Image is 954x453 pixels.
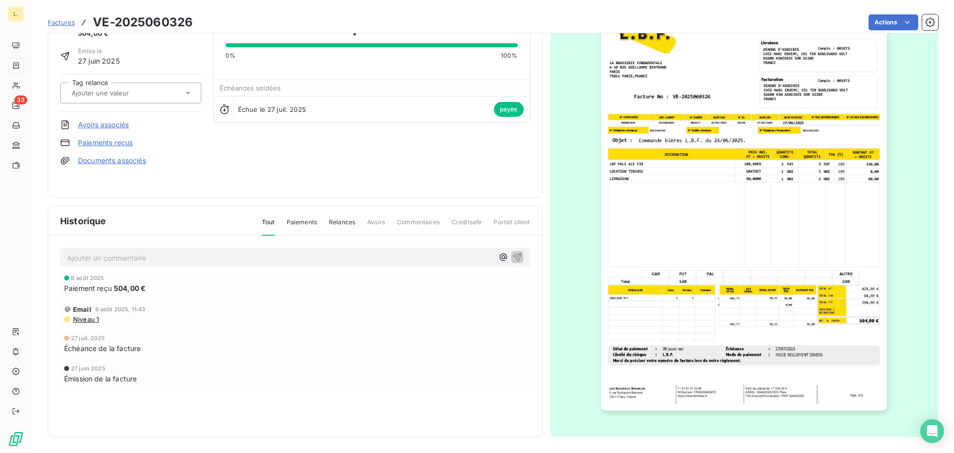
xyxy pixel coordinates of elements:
span: Émission de la facture [64,373,137,384]
span: Échéances soldées [220,84,281,92]
a: Documents associés [78,156,146,166]
span: 6 août 2025 [71,275,104,281]
h3: VE-2025060326 [93,13,193,31]
span: 6 août 2025, 11:43 [95,306,146,312]
span: 504,00 € [114,283,146,293]
span: Niveau 1 [72,315,99,323]
input: Ajouter une valeur [71,89,170,97]
span: 27 juin 2025 [78,56,120,66]
button: Actions [869,14,918,30]
span: Tout [262,218,275,236]
span: payée [494,102,524,117]
span: Commentaires [397,218,440,235]
span: 33 [14,95,27,104]
a: 33 [8,97,23,113]
div: Open Intercom Messenger [920,419,944,443]
span: Factures [48,18,75,26]
span: Historique [60,214,106,228]
span: Paiements [287,218,317,235]
span: Échue le 27 juil. 2025 [238,105,306,113]
span: Échéance de la facture [64,343,141,354]
img: Logo LeanPay [8,431,24,447]
a: Factures [48,17,75,27]
span: 504,00 € [78,29,119,39]
span: Portail client [493,218,530,235]
span: Avoirs [367,218,385,235]
span: Email [73,305,91,313]
span: Relances [329,218,355,235]
span: 27 juin 2025 [71,365,105,371]
a: Paiements reçus [78,138,133,148]
span: Paiement reçu [64,283,112,293]
span: 100% [501,51,518,60]
span: 0% [226,51,236,60]
a: Avoirs associés [78,120,129,130]
div: L. [8,6,24,22]
span: 27 juil. 2025 [71,335,105,341]
span: Creditsafe [452,218,482,235]
span: Émise le [78,47,120,56]
img: invoice_thumbnail [601,6,887,411]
